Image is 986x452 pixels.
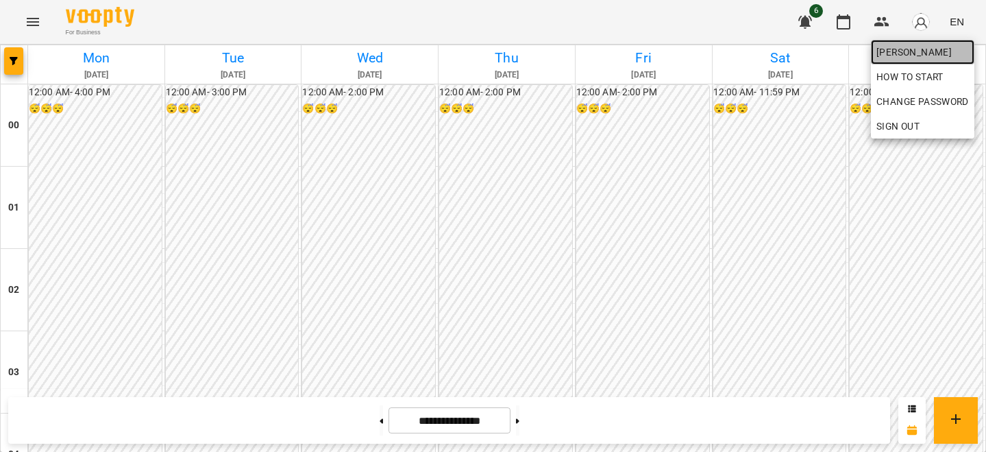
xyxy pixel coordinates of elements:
[876,44,969,60] span: [PERSON_NAME]
[871,114,974,139] button: Sign Out
[876,93,969,110] span: Change Password
[871,89,974,114] a: Change Password
[871,40,974,64] a: [PERSON_NAME]
[876,69,944,85] span: How to start
[871,64,949,89] a: How to start
[876,118,920,134] span: Sign Out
